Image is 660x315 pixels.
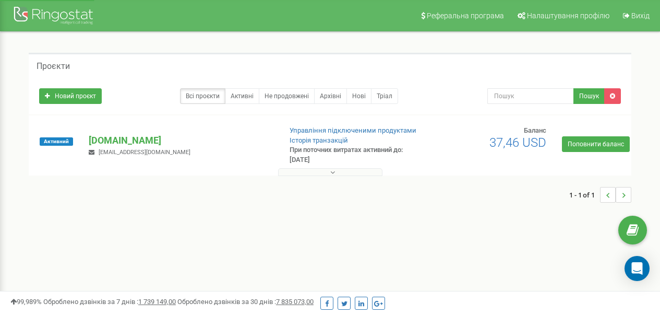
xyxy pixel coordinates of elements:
[427,11,504,20] span: Реферальна програма
[562,136,630,152] a: Поповнити баланс
[569,187,600,203] span: 1 - 1 of 1
[346,88,371,104] a: Нові
[314,88,347,104] a: Архівні
[180,88,225,104] a: Всі проєкти
[290,145,423,165] p: При поточних витратах активний до: [DATE]
[276,298,314,306] u: 7 835 073,00
[39,88,102,104] a: Новий проєкт
[43,298,176,306] span: Оброблено дзвінків за 7 днів :
[290,126,416,134] a: Управління підключеними продуктами
[138,298,176,306] u: 1 739 149,00
[573,88,605,104] button: Пошук
[99,149,190,156] span: [EMAIL_ADDRESS][DOMAIN_NAME]
[259,88,315,104] a: Не продовжені
[487,88,574,104] input: Пошук
[569,177,631,213] nav: ...
[225,88,259,104] a: Активні
[40,137,73,146] span: Активний
[37,62,70,71] h5: Проєкти
[489,135,546,150] span: 37,46 USD
[177,298,314,306] span: Оброблено дзвінків за 30 днів :
[524,126,546,134] span: Баланс
[631,11,650,20] span: Вихід
[89,134,272,147] p: [DOMAIN_NAME]
[10,298,42,306] span: 99,989%
[371,88,398,104] a: Тріал
[625,256,650,281] div: Open Intercom Messenger
[290,136,348,144] a: Історія транзакцій
[527,11,609,20] span: Налаштування профілю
